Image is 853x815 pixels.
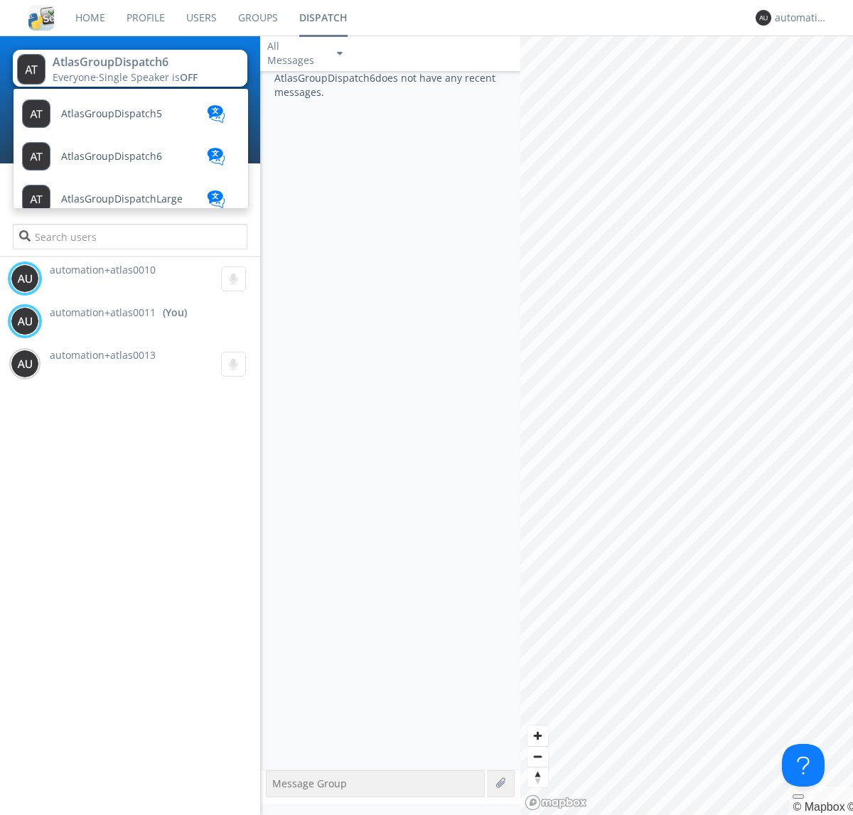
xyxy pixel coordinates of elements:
[28,5,54,31] img: cddb5a64eb264b2086981ab96f4c1ba7
[61,194,183,205] span: AtlasGroupDispatchLarge
[50,348,156,362] span: automation+atlas0013
[53,70,213,85] div: Everyone ·
[337,52,343,55] img: caret-down-sm.svg
[11,307,39,335] img: 373638.png
[260,71,520,770] div: AtlasGroupDispatch6 does not have any recent messages.
[61,109,162,119] span: AtlasGroupDispatch5
[17,54,45,85] img: 373638.png
[205,105,227,123] img: translation-blue.svg
[205,190,227,208] img: translation-blue.svg
[756,10,771,26] img: 373638.png
[13,50,247,87] button: AtlasGroupDispatch6Everyone·Single Speaker isOFF
[527,767,548,787] button: Reset bearing to north
[11,350,39,378] img: 373638.png
[163,306,187,320] div: (You)
[13,224,247,249] input: Search users
[527,725,548,746] button: Zoom in
[793,801,844,813] a: Mapbox
[53,54,213,70] div: AtlasGroupDispatch6
[775,11,828,25] div: automation+atlas0011
[525,794,587,811] a: Mapbox logo
[527,747,548,767] span: Zoom out
[267,39,324,68] div: All Messages
[527,746,548,767] button: Zoom out
[13,88,249,209] ul: AtlasGroupDispatch6Everyone·Single Speaker isOFF
[99,70,198,84] span: Single Speaker is
[50,306,156,320] span: automation+atlas0011
[50,263,156,276] span: automation+atlas0010
[782,744,825,787] iframe: Toggle Customer Support
[11,264,39,293] img: 373638.png
[61,151,162,162] span: AtlasGroupDispatch6
[793,794,804,799] button: Toggle attribution
[205,148,227,166] img: translation-blue.svg
[180,70,198,84] span: OFF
